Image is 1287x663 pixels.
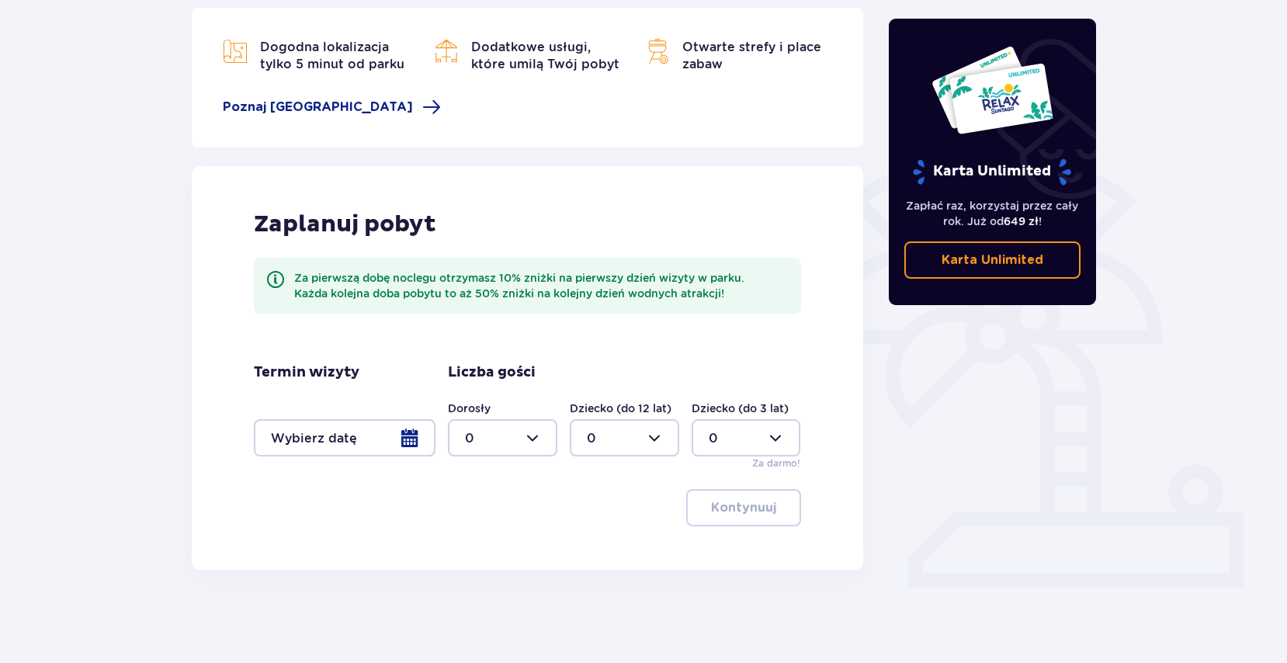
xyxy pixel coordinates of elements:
[260,40,404,71] span: Dogodna lokalizacja tylko 5 minut od parku
[904,198,1081,229] p: Zapłać raz, korzystaj przez cały rok. Już od !
[645,39,670,64] img: Map Icon
[434,39,459,64] img: Bar Icon
[471,40,619,71] span: Dodatkowe usługi, które umilą Twój pobyt
[904,241,1081,279] a: Karta Unlimited
[570,401,671,416] label: Dziecko (do 12 lat)
[254,210,436,239] p: Zaplanuj pobyt
[448,401,491,416] label: Dorosły
[682,40,821,71] span: Otwarte strefy i place zabaw
[752,456,800,470] p: Za darmo!
[692,401,789,416] label: Dziecko (do 3 lat)
[686,489,801,526] button: Kontynuuj
[911,158,1073,186] p: Karta Unlimited
[711,499,776,516] p: Kontynuuj
[1004,215,1039,227] span: 649 zł
[294,270,789,301] div: Za pierwszą dobę noclegu otrzymasz 10% zniżki na pierwszy dzień wizyty w parku. Każda kolejna dob...
[448,363,536,382] p: Liczba gości
[223,39,248,64] img: Map Icon
[223,99,413,116] span: Poznaj [GEOGRAPHIC_DATA]
[254,363,359,382] p: Termin wizyty
[223,98,441,116] a: Poznaj [GEOGRAPHIC_DATA]
[942,252,1043,269] p: Karta Unlimited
